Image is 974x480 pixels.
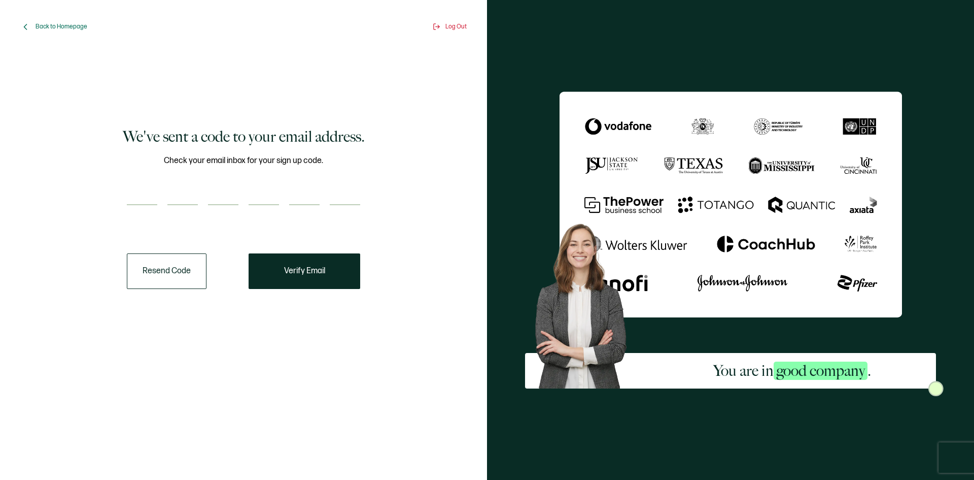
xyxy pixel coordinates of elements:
[445,23,467,30] span: Log Out
[249,253,360,289] button: Verify Email
[928,381,944,396] img: Sertifier Signup
[164,154,323,167] span: Check your email inbox for your sign up code.
[36,23,87,30] span: Back to Homepage
[525,215,648,389] img: Sertifier Signup - You are in <span class="strong-h">good company</span>. Hero
[713,361,871,381] h2: You are in .
[774,362,867,380] span: good company
[284,267,325,275] span: Verify Email
[560,91,902,317] img: Sertifier We've sent a code to your email address.
[127,253,206,289] button: Resend Code
[123,126,365,147] h1: We've sent a code to your email address.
